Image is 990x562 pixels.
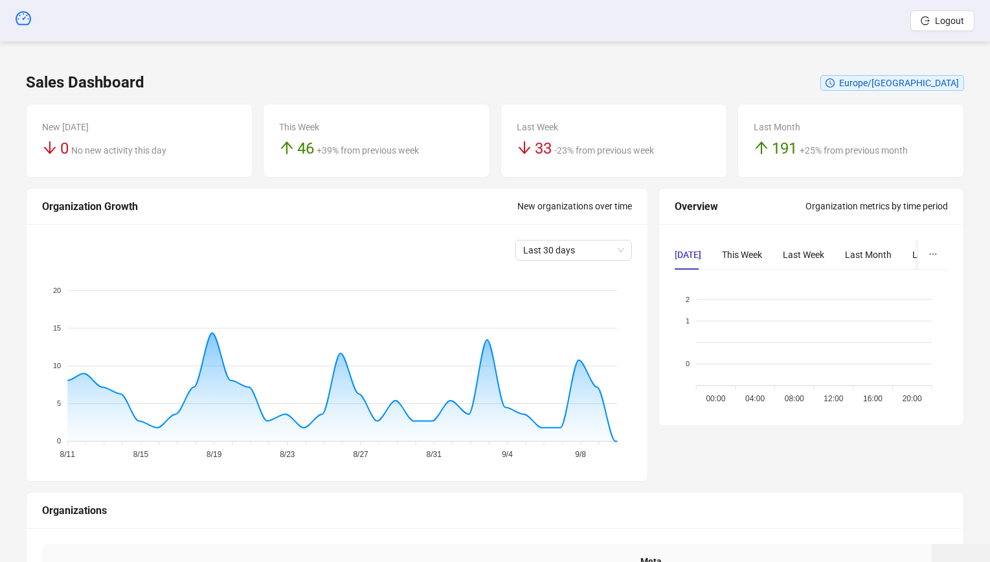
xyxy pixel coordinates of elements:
tspan: 8/11 [60,449,76,458]
tspan: 8/23 [280,449,295,458]
span: ellipsis [928,250,938,259]
tspan: 00:00 [706,393,725,403]
tspan: 8/15 [133,449,149,458]
div: Overview [675,198,805,215]
span: +39% from previous week [317,145,419,156]
span: Organization metrics by time period [805,201,948,211]
tspan: 16:00 [863,393,883,403]
tspan: 10 [53,362,61,369]
span: dashboard [16,10,31,26]
span: 191 [772,139,797,158]
tspan: 5 [57,399,61,407]
span: arrow-up [279,140,295,156]
span: No new activity this day [71,145,166,156]
span: arrow-down [42,140,58,156]
div: [DATE] [675,248,701,262]
div: Last Month [845,248,892,262]
tspan: 04:00 [745,393,765,403]
button: ellipsis [918,240,948,270]
tspan: 8/31 [427,449,442,458]
tspan: 15 [53,324,61,332]
span: arrow-down [517,140,532,156]
span: logout [921,16,930,25]
tspan: 1 [686,317,690,325]
span: 46 [297,139,314,158]
div: Last Week [517,120,711,134]
span: arrow-up [754,140,769,156]
tspan: 9/4 [502,449,513,458]
button: Logout [910,10,974,31]
span: -23% from previous week [554,145,654,156]
div: Last 3 Months [912,248,971,262]
tspan: 20:00 [902,393,921,403]
span: Logout [935,16,964,26]
span: 0 [60,139,69,158]
div: Organization Growth [42,198,517,215]
tspan: 8/19 [207,449,222,458]
tspan: 0 [57,437,61,445]
tspan: 9/8 [575,449,586,458]
span: New organizations over time [517,201,632,211]
span: clock-circle [826,78,835,88]
div: This Week [722,248,762,262]
tspan: 0 [686,360,690,368]
div: Last Month [754,120,948,134]
h3: Sales Dashboard [26,73,144,93]
div: Last Week [783,248,824,262]
tspan: 2 [686,295,690,303]
div: New [DATE] [42,120,236,134]
span: Europe/[GEOGRAPHIC_DATA] [839,78,959,88]
tspan: 08:00 [784,393,804,403]
tspan: 20 [53,286,61,294]
span: +25% from previous month [800,145,908,156]
span: 33 [535,139,552,158]
div: This Week [279,120,473,134]
div: Organizations [42,502,948,519]
tspan: 8/27 [353,449,368,458]
span: Last 30 days [523,240,624,260]
tspan: 12:00 [824,393,843,403]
